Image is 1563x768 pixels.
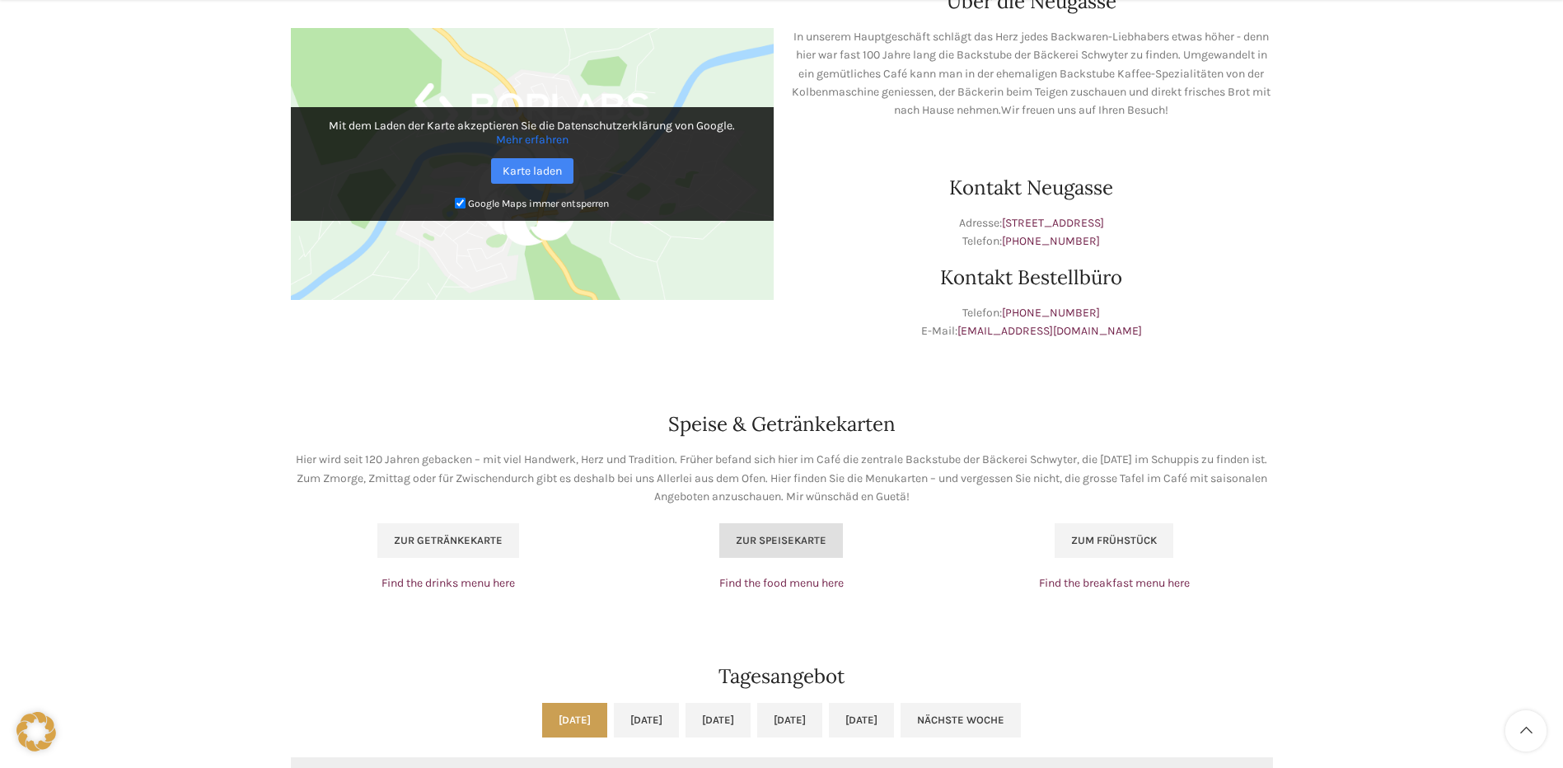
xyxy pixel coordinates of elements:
a: [DATE] [542,703,607,738]
span: Zum Frühstück [1071,534,1157,547]
p: Hier wird seit 120 Jahren gebacken – mit viel Handwerk, Herz und Tradition. Früher befand sich hi... [291,451,1273,506]
h2: Kontakt Neugasse [790,178,1273,198]
img: Google Maps [291,28,774,300]
a: [STREET_ADDRESS] [1002,216,1104,230]
h2: Kontakt Bestellbüro [790,268,1273,288]
p: Adresse: Telefon: [790,214,1273,251]
a: Find the breakfast menu here [1039,576,1190,590]
a: Karte laden [491,158,573,184]
a: Mehr erfahren [496,133,569,147]
h2: Speise & Getränkekarten [291,414,1273,434]
span: Zur Getränkekarte [394,534,503,547]
p: In unserem Hauptgeschäft schlägt das Herz jedes Backwaren-Liebhabers etwas höher - denn hier war ... [790,28,1273,120]
a: [DATE] [686,703,751,738]
a: Scroll to top button [1505,710,1547,752]
a: [PHONE_NUMBER] [1002,306,1100,320]
a: [EMAIL_ADDRESS][DOMAIN_NAME] [957,324,1142,338]
small: Google Maps immer entsperren [468,197,609,208]
a: [DATE] [757,703,822,738]
a: Zur Speisekarte [719,523,843,558]
a: Nächste Woche [901,703,1021,738]
a: [DATE] [829,703,894,738]
a: Find the food menu here [719,576,844,590]
h2: Tagesangebot [291,667,1273,686]
p: Telefon: E-Mail: [790,304,1273,341]
a: Find the drinks menu here [381,576,515,590]
a: [DATE] [614,703,679,738]
p: Mit dem Laden der Karte akzeptieren Sie die Datenschutzerklärung von Google. [302,119,762,147]
span: Zur Speisekarte [736,534,826,547]
a: Zum Frühstück [1055,523,1173,558]
a: [PHONE_NUMBER] [1002,234,1100,248]
input: Google Maps immer entsperren [455,198,466,208]
span: Wir freuen uns auf Ihren Besuch! [1001,103,1168,117]
a: Zur Getränkekarte [377,523,519,558]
